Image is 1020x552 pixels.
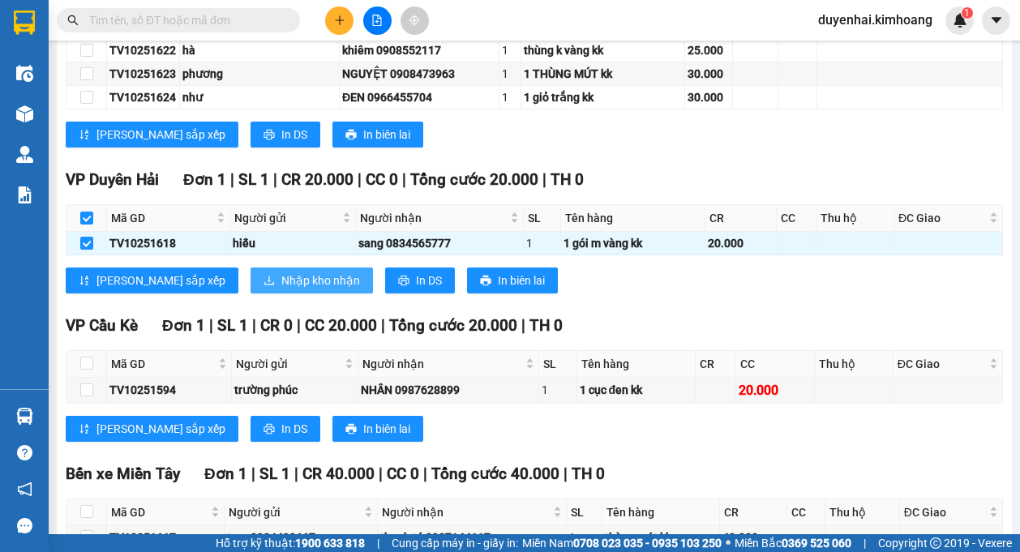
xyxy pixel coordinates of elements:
[904,503,986,521] span: ĐC Giao
[561,205,705,232] th: Tên hàng
[567,499,602,526] th: SL
[6,72,185,88] span: 0987971179 -
[398,275,409,288] span: printer
[736,351,815,378] th: CC
[358,234,521,252] div: sang 0834565777
[33,32,158,47] span: VP [PERSON_NAME] -
[334,15,345,26] span: plus
[17,481,32,497] span: notification
[380,528,564,546] div: thanh tú 0937144117
[573,537,722,550] strong: 0708 023 035 - 0935 103 250
[409,15,420,26] span: aim
[183,170,226,189] span: Đơn 1
[898,355,986,373] span: ĐC Giao
[295,537,365,550] strong: 1900 633 818
[182,65,336,83] div: phương
[361,381,536,399] div: NHÂN 0987628899
[989,13,1004,28] span: caret-down
[182,41,336,59] div: hà
[362,355,522,373] span: Người nhận
[109,65,177,83] div: TV10251623
[539,351,577,378] th: SL
[389,316,517,335] span: Tổng cước 20.000
[431,464,559,483] span: Tổng cước 40.000
[371,15,383,26] span: file-add
[325,6,354,35] button: plus
[363,420,410,438] span: In biên lai
[54,9,188,24] strong: BIÊN NHẬN GỬI HÀNG
[67,15,79,26] span: search
[688,65,730,83] div: 30.000
[107,232,230,255] td: TV10251618
[524,88,682,106] div: 1 giỏ trắng kk
[423,464,427,483] span: |
[234,381,355,399] div: trường phúc
[410,170,538,189] span: Tổng cước 20.000
[252,316,256,335] span: |
[696,351,736,378] th: CR
[264,423,275,436] span: printer
[251,464,255,483] span: |
[569,528,599,546] div: 1
[96,272,225,289] span: [PERSON_NAME] sắp xếp
[233,234,352,252] div: hiếu
[377,534,379,552] span: |
[564,464,568,483] span: |
[363,126,410,143] span: In biên lai
[14,11,35,35] img: logo-vxr
[360,209,507,227] span: Người nhận
[345,423,357,436] span: printer
[79,423,90,436] span: sort-ascending
[273,170,277,189] span: |
[688,88,730,106] div: 30.000
[42,90,112,105] span: KO BAO HƯ
[6,54,237,70] p: NHẬN:
[381,316,385,335] span: |
[217,316,248,335] span: SL 1
[777,205,817,232] th: CC
[111,355,215,373] span: Mã GD
[815,351,894,378] th: Thu hộ
[382,503,550,521] span: Người nhận
[580,381,692,399] div: 1 cục đen kk
[107,378,232,404] td: TV10251594
[209,316,213,335] span: |
[363,6,392,35] button: file-add
[342,88,496,106] div: ĐEN 0966455704
[259,464,290,483] span: SL 1
[366,170,398,189] span: CC 0
[805,10,945,30] span: duyenhai.kimhoang
[502,41,518,59] div: 1
[6,32,237,47] p: GỬI:
[402,170,406,189] span: |
[16,186,33,203] img: solution-icon
[332,416,423,442] button: printerIn biên lai
[79,129,90,142] span: sort-ascending
[281,170,354,189] span: CR 20.000
[251,122,320,148] button: printerIn DS
[529,316,563,335] span: TH 0
[342,41,496,59] div: khiêm 0908552117
[66,267,238,293] button: sort-ascending[PERSON_NAME] sắp xếp
[524,205,561,232] th: SL
[542,381,574,399] div: 1
[109,528,221,546] div: TV10251617
[522,534,722,552] span: Miền Nam
[577,351,696,378] th: Tên hàng
[502,88,518,106] div: 1
[17,445,32,460] span: question-circle
[182,88,336,106] div: như
[251,267,373,293] button: downloadNhập kho nhận
[260,316,293,335] span: CR 0
[735,534,851,552] span: Miền Bắc
[498,272,545,289] span: In biên lai
[739,380,812,400] div: 20.000
[982,6,1010,35] button: caret-down
[72,112,121,130] span: 40.000
[109,88,177,106] div: TV10251624
[572,464,605,483] span: TH 0
[358,170,362,189] span: |
[234,209,338,227] span: Người gửi
[281,420,307,438] span: In DS
[705,205,776,232] th: CR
